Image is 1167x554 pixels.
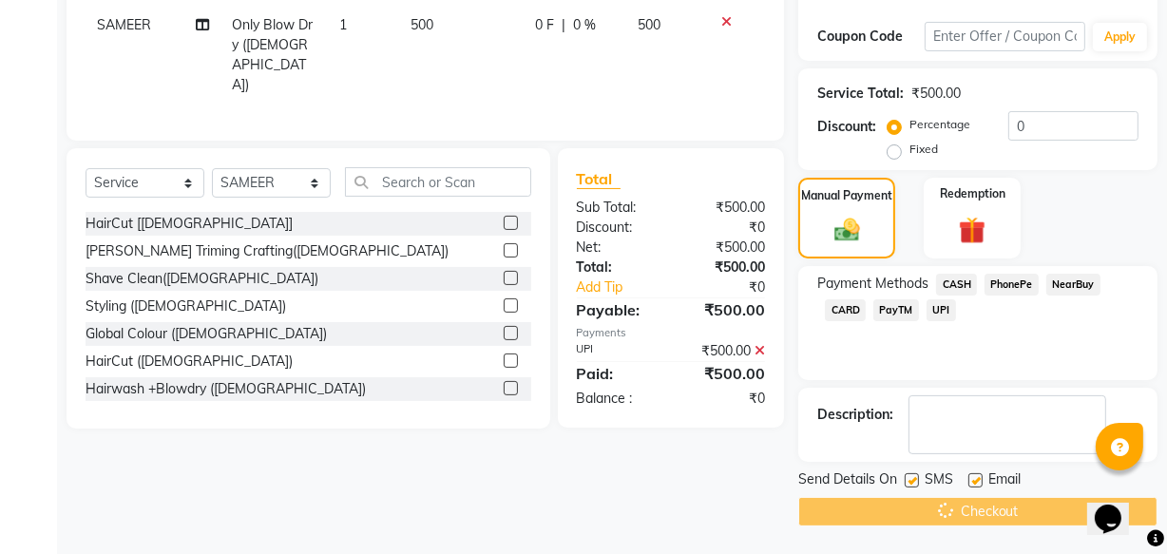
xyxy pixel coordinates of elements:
[563,258,671,277] div: Total:
[911,84,961,104] div: ₹500.00
[689,277,779,297] div: ₹0
[936,274,977,296] span: CASH
[817,27,925,47] div: Coupon Code
[573,15,596,35] span: 0 %
[97,16,151,33] span: SAMEER
[563,277,689,297] a: Add Tip
[671,258,779,277] div: ₹500.00
[817,117,876,137] div: Discount:
[563,298,671,321] div: Payable:
[927,299,956,321] span: UPI
[671,389,779,409] div: ₹0
[827,216,868,245] img: _cash.svg
[671,198,779,218] div: ₹500.00
[563,218,671,238] div: Discount:
[577,325,766,341] div: Payments
[873,299,919,321] span: PayTM
[86,296,286,316] div: Styling ([DEMOGRAPHIC_DATA])
[985,274,1039,296] span: PhonePe
[671,298,779,321] div: ₹500.00
[988,469,1021,493] span: Email
[411,16,433,33] span: 500
[86,214,293,234] div: HairCut [[DEMOGRAPHIC_DATA]]
[1087,478,1148,535] iframe: chat widget
[671,362,779,385] div: ₹500.00
[825,299,866,321] span: CARD
[563,389,671,409] div: Balance :
[86,269,318,289] div: Shave Clean([DEMOGRAPHIC_DATA])
[925,469,953,493] span: SMS
[86,379,366,399] div: Hairwash +Blowdry ([DEMOGRAPHIC_DATA])
[339,16,347,33] span: 1
[639,16,661,33] span: 500
[817,274,928,294] span: Payment Methods
[909,116,970,133] label: Percentage
[817,405,893,425] div: Description:
[671,238,779,258] div: ₹500.00
[563,198,671,218] div: Sub Total:
[233,16,314,93] span: Only Blow Dry ([DEMOGRAPHIC_DATA])
[1093,23,1147,51] button: Apply
[817,84,904,104] div: Service Total:
[1046,274,1100,296] span: NearBuy
[345,167,531,197] input: Search or Scan
[86,352,293,372] div: HairCut ([DEMOGRAPHIC_DATA])
[671,341,779,361] div: ₹500.00
[577,169,621,189] span: Total
[86,324,327,344] div: Global Colour ([DEMOGRAPHIC_DATA])
[563,341,671,361] div: UPI
[798,469,897,493] span: Send Details On
[925,22,1085,51] input: Enter Offer / Coupon Code
[562,15,565,35] span: |
[563,362,671,385] div: Paid:
[801,187,892,204] label: Manual Payment
[909,141,938,158] label: Fixed
[86,241,449,261] div: [PERSON_NAME] Triming Crafting([DEMOGRAPHIC_DATA])
[563,238,671,258] div: Net:
[535,15,554,35] span: 0 F
[671,218,779,238] div: ₹0
[950,214,994,247] img: _gift.svg
[940,185,1005,202] label: Redemption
